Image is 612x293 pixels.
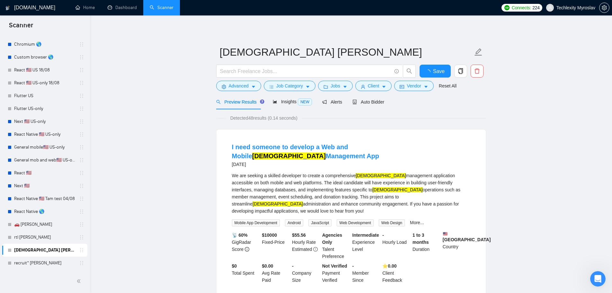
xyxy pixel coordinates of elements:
span: info-circle [245,247,249,252]
span: Mobile App Development [232,219,280,226]
div: Client Feedback [381,262,411,284]
span: caret-down [424,84,428,89]
span: Auto Bidder [352,99,384,105]
a: React 🇺🇸 US-only 18/08 [14,77,75,89]
a: searchScanner [150,5,173,10]
a: recruit* [PERSON_NAME] [14,257,75,270]
b: 1 to 3 months [412,233,429,245]
a: 🚗 [PERSON_NAME] [14,218,75,231]
a: Custom browser 🌎 [14,51,75,64]
a: Next 🇺🇸 US-only [14,115,75,128]
span: Estimated [292,247,312,252]
a: I need someone to develop a Web and Mobile[DEMOGRAPHIC_DATA]Management App [232,143,379,160]
span: Save [433,67,445,75]
input: Search Freelance Jobs... [220,67,392,75]
span: setting [222,84,226,89]
span: holder [79,196,84,201]
div: Duration [411,232,441,260]
b: $ 10000 [262,233,277,238]
span: Scanner [4,21,38,34]
b: Agencies Only [322,233,342,245]
img: logo [5,3,10,13]
span: user [548,5,552,10]
a: Chromium 🌎 [14,38,75,51]
button: search [403,65,416,78]
b: $ 0 [232,263,237,269]
div: We are seeking a skilled developer to create a comprehensive management application accessible on... [232,172,470,215]
div: [DATE] [232,160,470,168]
a: Flutter US [14,89,75,102]
span: holder [79,158,84,163]
span: holder [79,106,84,111]
img: 🇺🇸 [443,232,448,236]
span: holder [79,261,84,266]
span: holder [79,222,84,227]
span: holder [79,170,84,176]
b: 📡 60% [232,233,248,238]
b: - [292,263,294,269]
span: info-circle [395,69,399,73]
span: Alerts [322,99,342,105]
div: Total Spent [231,262,261,284]
span: exclamation-circle [313,247,318,252]
button: userClientcaret-down [355,81,392,91]
b: $ 55.56 [292,233,306,238]
a: Flutter US-only [14,102,75,115]
a: React 🇺🇸 [14,167,75,179]
span: Connects: [512,4,531,11]
span: holder [79,183,84,188]
a: Reset All [439,82,457,89]
a: rtl [PERSON_NAME] [14,231,75,244]
span: Android [285,219,303,226]
div: Tooltip anchor [259,99,265,105]
span: Advanced [229,82,249,89]
mark: [DEMOGRAPHIC_DATA] [253,201,303,206]
button: setting [599,3,609,13]
span: holder [79,93,84,98]
span: Client [368,82,379,89]
span: JavaScript [308,219,332,226]
span: loading [425,69,433,75]
span: Jobs [331,82,340,89]
span: Job Category [276,82,303,89]
a: React 🇺🇸 US 18/08 [14,64,75,77]
mark: [DEMOGRAPHIC_DATA] [372,187,423,192]
span: Vendor [407,82,421,89]
button: Save [420,65,451,78]
div: Talent Preference [321,232,351,260]
input: Scanner name... [220,44,473,60]
span: holder [79,42,84,47]
span: notification [322,100,327,104]
span: user [361,84,365,89]
span: holder [79,145,84,150]
span: caret-down [306,84,310,89]
a: General mobile🇺🇸 US-only [14,141,75,154]
span: delete [471,68,483,74]
span: holder [79,248,84,253]
div: Hourly Rate [291,232,321,260]
span: caret-down [251,84,256,89]
span: robot [352,100,357,104]
button: barsJob Categorycaret-down [264,81,315,91]
button: delete [471,65,483,78]
div: Payment Verified [321,262,351,284]
span: holder [79,132,84,137]
span: Web Design [379,219,405,226]
b: - [382,233,384,238]
a: React Native 🇺🇸 US-only [14,128,75,141]
span: double-left [76,278,83,284]
span: search [403,68,415,74]
b: Not Verified [322,263,347,269]
img: upwork-logo.png [504,5,510,10]
span: copy [455,68,467,74]
button: settingAdvancedcaret-down [216,81,261,91]
b: ⭐️ 0.00 [382,263,396,269]
mark: [DEMOGRAPHIC_DATA] [356,173,406,178]
div: GigRadar Score [231,232,261,260]
a: More... [410,220,424,225]
span: holder [79,55,84,60]
span: Preview Results [216,99,262,105]
a: homeHome [75,5,95,10]
span: folder [324,84,328,89]
span: Detected 48 results (0.14 seconds) [226,114,302,122]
